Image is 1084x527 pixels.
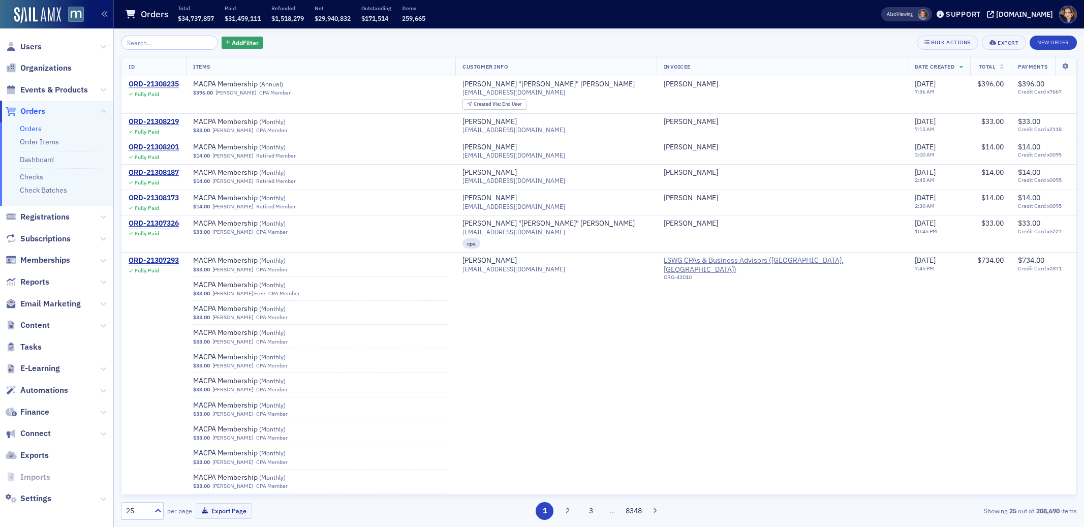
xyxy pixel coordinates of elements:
a: [PERSON_NAME] [664,168,718,177]
div: CPA Member [259,89,291,96]
div: Fully Paid [135,179,159,186]
a: [PERSON_NAME] "[PERSON_NAME]" [PERSON_NAME] [462,219,635,228]
span: [EMAIL_ADDRESS][DOMAIN_NAME] [462,151,565,159]
span: ( Monthly ) [259,449,286,457]
a: Content [6,320,50,331]
span: $14.00 [981,142,1004,151]
span: MACPA Membership [193,117,321,127]
span: $33.00 [193,266,210,273]
a: Reports [6,276,49,288]
a: Subscriptions [6,233,71,244]
button: 1 [536,502,553,520]
div: CPA Member [256,229,288,235]
span: $33.00 [193,229,210,235]
a: ORD-21308235 [129,80,179,89]
span: [EMAIL_ADDRESS][DOMAIN_NAME] [462,177,565,184]
a: [PERSON_NAME] [462,168,517,177]
span: $14.00 [193,178,210,184]
time: 3:00 AM [915,151,935,158]
a: [PERSON_NAME] [462,143,517,152]
span: $33.00 [193,411,210,417]
button: New Order [1030,36,1077,50]
span: Credit Card x2871 [1018,265,1069,272]
span: MACPA Membership [193,168,321,177]
div: Fully Paid [135,230,159,237]
span: [DATE] [915,142,936,151]
div: CPA Member [256,362,288,369]
span: $14.00 [1018,142,1040,151]
a: Automations [6,385,68,396]
span: ( Monthly ) [259,353,286,361]
div: Showing out of items [765,506,1077,515]
span: MACPA Membership [193,449,321,458]
a: Exports [6,450,49,461]
button: AddFilter [222,37,263,49]
div: CPA Member [268,290,300,297]
span: $34,737,857 [178,14,214,22]
a: Orders [6,106,45,117]
button: 2 [559,502,577,520]
span: ( Annual ) [259,80,283,88]
span: MACPA Membership [193,143,321,152]
span: [EMAIL_ADDRESS][DOMAIN_NAME] [462,88,565,96]
span: Ron Seufert [664,219,901,228]
a: Users [6,41,42,52]
span: Total [979,63,996,70]
a: MACPA Membership (Monthly) [193,168,321,177]
div: [PERSON_NAME] [664,219,718,228]
a: Events & Products [6,84,88,96]
span: Viewing [887,11,913,18]
strong: 25 [1007,506,1018,515]
a: ORD-21308219 [129,117,179,127]
p: Paid [225,5,261,12]
span: Content [20,320,50,331]
span: $33.00 [193,290,210,297]
span: LSWG CPAs & Business Advisors (Frederick, MD) [664,256,901,284]
div: CPA Member [256,386,288,393]
button: Export [982,36,1026,50]
a: View Homepage [61,7,84,24]
span: ( Monthly ) [259,473,286,481]
span: [EMAIL_ADDRESS][DOMAIN_NAME] [462,265,565,273]
a: [PERSON_NAME] [462,117,517,127]
span: $1,518,279 [271,14,304,22]
span: Credit Card x0095 [1018,203,1069,209]
a: [PERSON_NAME] [664,143,718,152]
span: MACPA Membership [193,304,321,314]
time: 10:45 PM [915,228,937,235]
img: SailAMX [14,7,61,23]
span: Created Via : [474,101,502,107]
a: [PERSON_NAME] [664,194,718,203]
div: [PERSON_NAME] "[PERSON_NAME]" [PERSON_NAME] [462,80,635,89]
span: Customer Info [462,63,508,70]
div: Fully Paid [135,205,159,211]
span: MACPA Membership [193,194,321,203]
span: $396.00 [977,79,1004,88]
span: ( Monthly ) [259,401,286,409]
div: Fully Paid [135,267,159,274]
div: CPA Member [256,127,288,134]
span: [DATE] [915,256,936,265]
a: Organizations [6,63,72,74]
span: $396.00 [193,89,213,96]
span: ( Monthly ) [259,143,286,151]
span: Exports [20,450,49,461]
span: Tasks [20,342,42,353]
a: Finance [6,407,49,418]
span: ( Monthly ) [259,219,286,227]
span: Orders [20,106,45,117]
span: Phyllis Sinex [664,168,901,177]
div: Fully Paid [135,129,159,135]
span: ID [129,63,135,70]
a: Orders [20,124,42,133]
span: $33.00 [193,459,210,466]
span: MACPA Membership [193,256,321,265]
span: MACPA Membership [193,353,321,362]
a: MACPA Membership (Monthly) [193,328,321,337]
span: Invoicee [664,63,691,70]
div: CPA Member [256,338,288,345]
button: 3 [582,502,600,520]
